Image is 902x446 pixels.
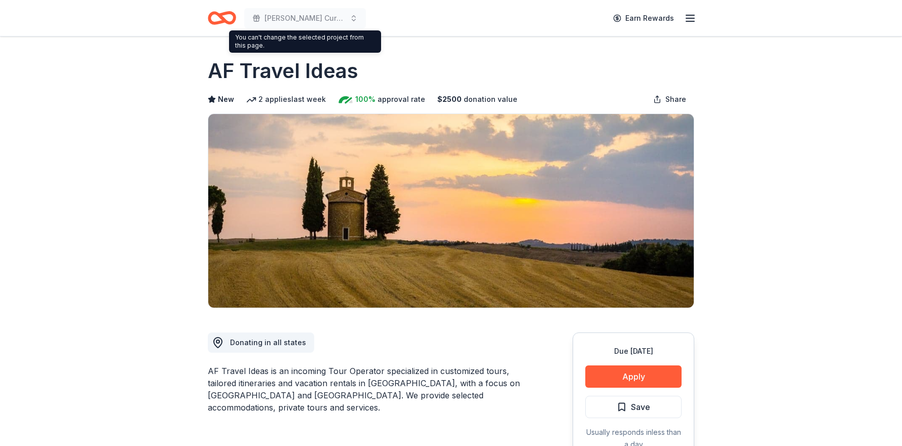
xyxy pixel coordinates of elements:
[665,93,686,105] span: Share
[585,345,682,357] div: Due [DATE]
[208,114,694,308] img: Image for AF Travel Ideas
[631,400,650,414] span: Save
[585,396,682,418] button: Save
[244,8,366,28] button: [PERSON_NAME] Cure Golf Tournament
[229,30,381,53] div: You can't change the selected project from this page.
[437,93,462,105] span: $ 2500
[208,365,524,414] div: AF Travel Ideas is an incoming Tour Operator specialized in customized tours, tailored itinerarie...
[355,93,375,105] span: 100%
[265,12,346,24] span: [PERSON_NAME] Cure Golf Tournament
[208,6,236,30] a: Home
[607,9,680,27] a: Earn Rewards
[246,93,326,105] div: 2 applies last week
[585,365,682,388] button: Apply
[645,89,694,109] button: Share
[464,93,517,105] span: donation value
[208,57,358,85] h1: AF Travel Ideas
[218,93,234,105] span: New
[230,338,306,347] span: Donating in all states
[378,93,425,105] span: approval rate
